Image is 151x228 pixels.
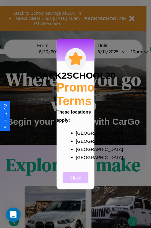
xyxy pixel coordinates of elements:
[56,80,95,108] h2: Promo Terms
[3,104,7,128] div: Give Feedback
[35,70,115,80] h3: BACK2SCHOOL20
[76,153,87,161] p: [GEOGRAPHIC_DATA]
[6,208,21,222] div: Open Intercom Messenger
[76,137,87,145] p: [GEOGRAPHIC_DATA]
[63,172,88,183] button: Close
[76,145,87,153] p: [GEOGRAPHIC_DATA]
[76,129,87,137] p: [GEOGRAPHIC_DATA]
[57,109,91,122] b: These locations apply:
